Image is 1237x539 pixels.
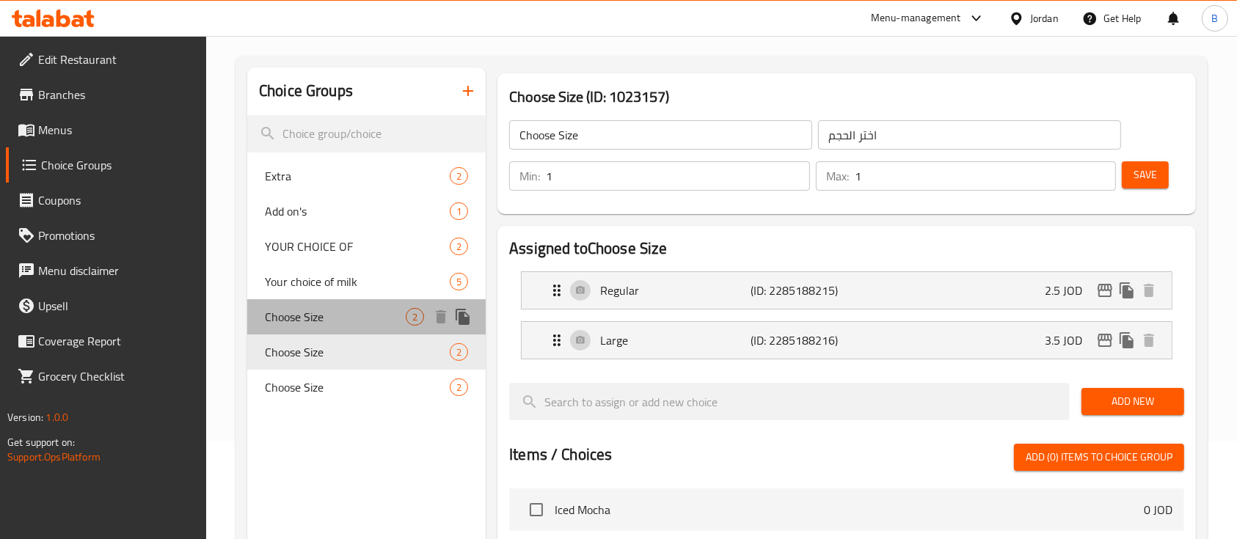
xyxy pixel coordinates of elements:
[751,331,851,349] p: (ID: 2285188216)
[6,42,207,77] a: Edit Restaurant
[600,331,751,349] p: Large
[265,273,450,290] span: Your choice of milk
[521,494,552,525] span: Select choice
[247,194,486,229] div: Add on's1
[1138,329,1160,351] button: delete
[555,501,1144,518] span: Iced Mocha
[450,378,468,396] div: Choices
[1014,444,1184,471] button: Add (0) items to choice group
[522,322,1172,359] div: Expand
[38,191,195,209] span: Coupons
[1116,329,1138,351] button: duplicate
[1093,392,1172,411] span: Add New
[38,332,195,350] span: Coverage Report
[450,238,468,255] div: Choices
[450,345,467,359] span: 2
[519,167,540,185] p: Min:
[265,343,450,361] span: Choose Size
[1144,501,1172,518] p: 0 JOD
[1045,331,1094,349] p: 3.5 JOD
[38,262,195,279] span: Menu disclaimer
[509,85,1184,109] h3: Choose Size (ID: 1023157)
[1138,279,1160,301] button: delete
[1045,282,1094,299] p: 2.5 JOD
[38,86,195,103] span: Branches
[600,282,751,299] p: Regular
[509,383,1070,420] input: search
[7,433,75,452] span: Get support on:
[450,381,467,395] span: 2
[450,169,467,183] span: 2
[6,218,207,253] a: Promotions
[38,121,195,139] span: Menus
[247,158,486,194] div: Extra2
[826,167,849,185] p: Max:
[406,310,423,324] span: 2
[38,297,195,315] span: Upsell
[247,370,486,405] div: Choose Size2
[1094,279,1116,301] button: edit
[247,334,486,370] div: Choose Size2
[247,299,486,334] div: Choose Size2deleteduplicate
[450,343,468,361] div: Choices
[6,147,207,183] a: Choice Groups
[6,288,207,323] a: Upsell
[509,265,1184,315] li: Expand
[450,240,467,254] span: 2
[265,308,406,326] span: Choose Size
[265,202,450,220] span: Add on's
[38,227,195,244] span: Promotions
[6,183,207,218] a: Coupons
[6,112,207,147] a: Menus
[45,408,68,427] span: 1.0.0
[1026,448,1172,466] span: Add (0) items to choice group
[41,156,195,174] span: Choice Groups
[1211,10,1218,26] span: B
[450,275,467,289] span: 5
[6,253,207,288] a: Menu disclaimer
[1122,161,1169,188] button: Save
[7,408,43,427] span: Version:
[38,51,195,68] span: Edit Restaurant
[265,238,450,255] span: YOUR CHOICE OF
[450,202,468,220] div: Choices
[1116,279,1138,301] button: duplicate
[6,323,207,359] a: Coverage Report
[6,359,207,394] a: Grocery Checklist
[1134,166,1157,184] span: Save
[38,367,195,385] span: Grocery Checklist
[247,264,486,299] div: Your choice of milk5
[522,272,1172,309] div: Expand
[259,80,353,102] h2: Choice Groups
[450,167,468,185] div: Choices
[6,77,207,112] a: Branches
[450,205,467,219] span: 1
[1030,10,1059,26] div: Jordan
[265,167,450,185] span: Extra
[452,306,474,328] button: duplicate
[509,315,1184,365] li: Expand
[871,10,961,27] div: Menu-management
[509,444,612,466] h2: Items / Choices
[265,378,450,396] span: Choose Size
[1094,329,1116,351] button: edit
[430,306,452,328] button: delete
[1081,388,1184,415] button: Add New
[751,282,851,299] p: (ID: 2285188215)
[247,229,486,264] div: YOUR CHOICE OF2
[7,447,101,466] a: Support.OpsPlatform
[509,238,1184,260] h2: Assigned to Choose Size
[247,115,486,153] input: search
